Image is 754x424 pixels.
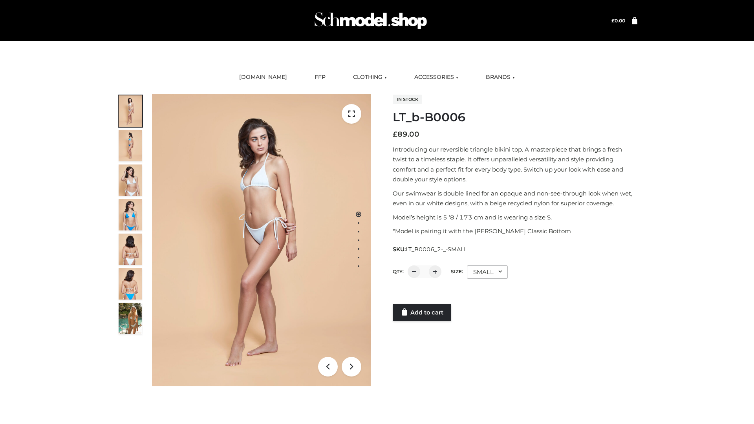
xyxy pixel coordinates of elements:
[119,303,142,334] img: Arieltop_CloudNine_AzureSky2.jpg
[451,269,463,274] label: Size:
[393,110,637,124] h1: LT_b-B0006
[480,69,521,86] a: BRANDS
[119,164,142,196] img: ArielClassicBikiniTop_CloudNine_AzureSky_OW114ECO_3-scaled.jpg
[309,69,331,86] a: FFP
[233,69,293,86] a: [DOMAIN_NAME]
[611,18,625,24] bdi: 0.00
[393,304,451,321] a: Add to cart
[406,246,467,253] span: LT_B0006_2-_-SMALL
[393,245,468,254] span: SKU:
[393,226,637,236] p: *Model is pairing it with the [PERSON_NAME] Classic Bottom
[408,69,464,86] a: ACCESSORIES
[119,95,142,127] img: ArielClassicBikiniTop_CloudNine_AzureSky_OW114ECO_1-scaled.jpg
[347,69,393,86] a: CLOTHING
[611,18,615,24] span: £
[611,18,625,24] a: £0.00
[393,130,397,139] span: £
[393,212,637,223] p: Model’s height is 5 ‘8 / 173 cm and is wearing a size S.
[467,265,508,279] div: SMALL
[393,269,404,274] label: QTY:
[312,5,430,36] img: Schmodel Admin 964
[393,188,637,208] p: Our swimwear is double lined for an opaque and non-see-through look when wet, even in our white d...
[119,130,142,161] img: ArielClassicBikiniTop_CloudNine_AzureSky_OW114ECO_2-scaled.jpg
[393,95,422,104] span: In stock
[119,199,142,230] img: ArielClassicBikiniTop_CloudNine_AzureSky_OW114ECO_4-scaled.jpg
[152,94,371,386] img: ArielClassicBikiniTop_CloudNine_AzureSky_OW114ECO_1
[393,144,637,185] p: Introducing our reversible triangle bikini top. A masterpiece that brings a fresh twist to a time...
[119,234,142,265] img: ArielClassicBikiniTop_CloudNine_AzureSky_OW114ECO_7-scaled.jpg
[393,130,419,139] bdi: 89.00
[119,268,142,300] img: ArielClassicBikiniTop_CloudNine_AzureSky_OW114ECO_8-scaled.jpg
